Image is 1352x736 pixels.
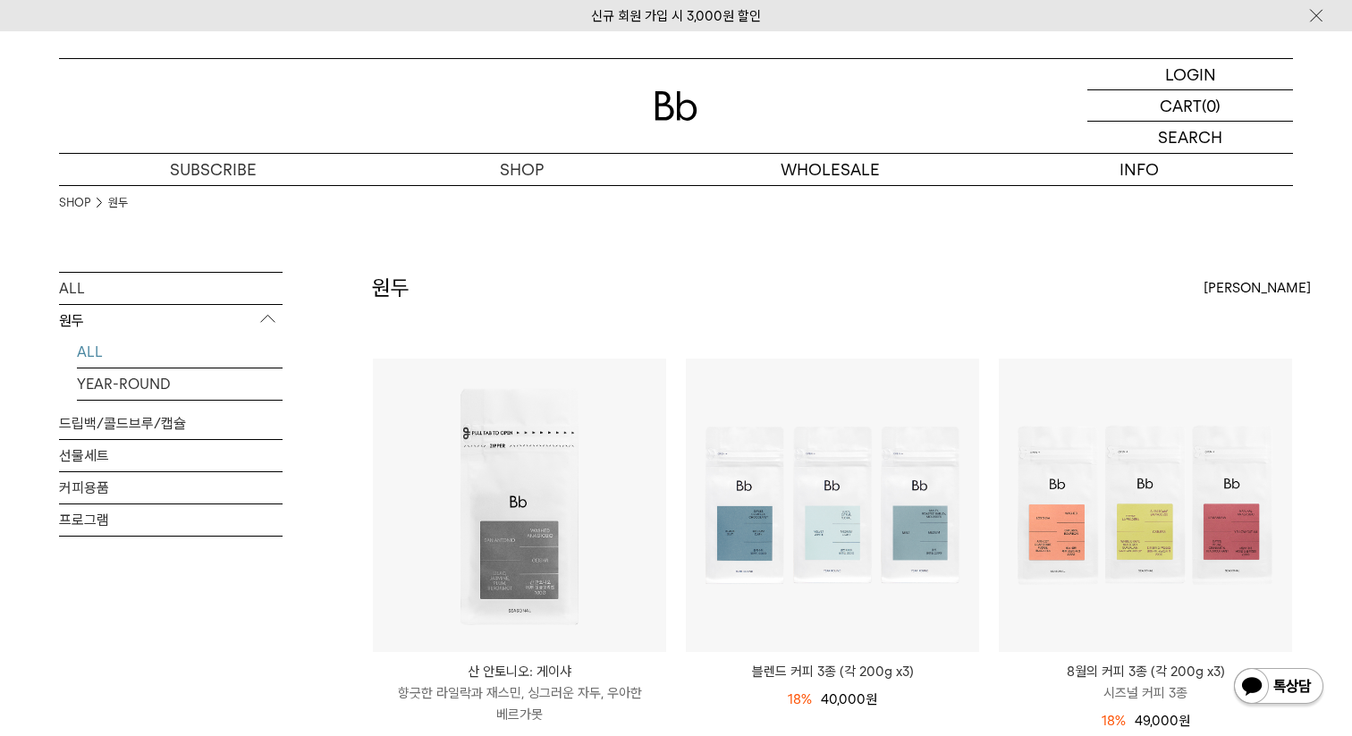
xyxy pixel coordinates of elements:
[655,91,697,121] img: 로고
[999,661,1292,682] p: 8월의 커피 3종 (각 200g x3)
[368,154,676,185] a: SHOP
[373,682,666,725] p: 향긋한 라일락과 재스민, 싱그러운 자두, 우아한 베르가못
[1165,59,1216,89] p: LOGIN
[77,336,283,368] a: ALL
[1102,710,1126,732] div: 18%
[1204,277,1311,299] span: [PERSON_NAME]
[686,661,979,682] a: 블렌드 커피 3종 (각 200g x3)
[59,154,368,185] a: SUBSCRIBE
[77,401,283,432] a: SEASONAL
[821,691,877,707] span: 40,000
[59,408,283,439] a: 드립백/콜드브루/캡슐
[373,661,666,682] p: 산 안토니오: 게이샤
[59,194,90,212] a: SHOP
[1087,59,1293,90] a: LOGIN
[866,691,877,707] span: 원
[1135,713,1190,729] span: 49,000
[59,305,283,337] p: 원두
[686,359,979,652] img: 블렌드 커피 3종 (각 200g x3)
[59,472,283,503] a: 커피용품
[1232,666,1325,709] img: 카카오톡 채널 1:1 채팅 버튼
[59,273,283,304] a: ALL
[676,154,984,185] p: WHOLESALE
[999,682,1292,704] p: 시즈널 커피 3종
[999,661,1292,704] a: 8월의 커피 3종 (각 200g x3) 시즈널 커피 3종
[1087,90,1293,122] a: CART (0)
[591,8,761,24] a: 신규 회원 가입 시 3,000원 할인
[372,273,410,303] h2: 원두
[788,689,812,710] div: 18%
[1160,90,1202,121] p: CART
[1158,122,1222,153] p: SEARCH
[59,440,283,471] a: 선물세트
[108,194,128,212] a: 원두
[59,504,283,536] a: 프로그램
[1202,90,1221,121] p: (0)
[373,661,666,725] a: 산 안토니오: 게이샤 향긋한 라일락과 재스민, 싱그러운 자두, 우아한 베르가못
[984,154,1293,185] p: INFO
[77,368,283,400] a: YEAR-ROUND
[373,359,666,652] img: 산 안토니오: 게이샤
[999,359,1292,652] img: 8월의 커피 3종 (각 200g x3)
[1179,713,1190,729] span: 원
